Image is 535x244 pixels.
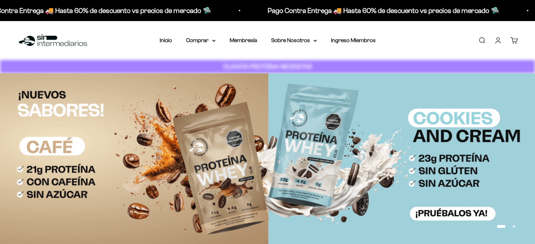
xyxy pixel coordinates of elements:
[230,37,257,43] a: Membresía
[268,5,499,16] p: Pago Contra Entrega 🚚 Hasta 60% de descuento vs precios de mercado 🛸
[160,37,172,43] a: Inicio
[223,63,312,70] strong: CUANTA PROTEÍNA NECESITAS
[331,37,376,43] a: Ingreso Miembros
[271,36,317,45] summary: Sobre Nosotros
[186,36,216,45] summary: Comprar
